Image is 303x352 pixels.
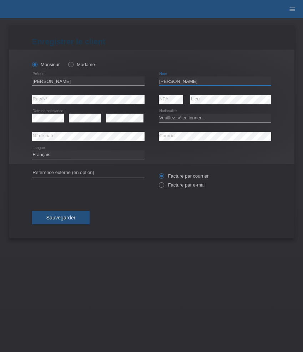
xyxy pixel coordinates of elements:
[32,211,90,224] button: Sauvegarder
[159,173,209,179] label: Facture par courrier
[285,7,299,11] a: menu
[289,6,296,13] i: menu
[68,62,73,66] input: Madame
[159,182,206,188] label: Facture par e-mail
[32,37,271,46] h1: Enregistrer le client
[68,62,95,67] label: Madame
[32,62,60,67] label: Monsieur
[46,215,76,220] span: Sauvegarder
[32,62,37,66] input: Monsieur
[159,182,163,191] input: Facture par e-mail
[159,173,163,182] input: Facture par courrier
